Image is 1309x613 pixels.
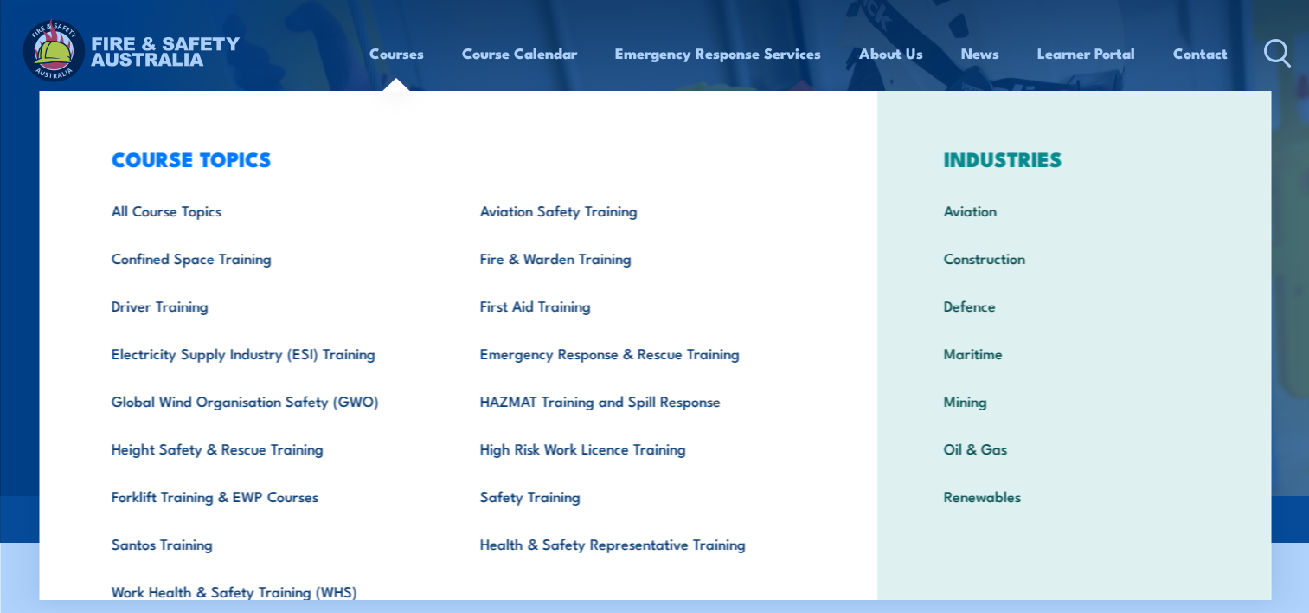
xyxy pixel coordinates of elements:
[84,424,453,472] a: Height Safety & Rescue Training
[917,234,1231,281] a: Construction
[453,329,823,377] a: Emergency Response & Rescue Training
[462,30,577,76] a: Course Calendar
[1037,30,1135,76] a: Learner Portal
[84,234,453,281] a: Confined Space Training
[84,281,453,329] a: Driver Training
[917,146,1231,171] h3: INDUSTRIES
[453,234,823,281] a: Fire & Warden Training
[84,186,453,234] a: All Course Topics
[453,472,823,519] a: Safety Training
[917,329,1231,377] a: Maritime
[859,30,923,76] a: About Us
[84,377,453,424] a: Global Wind Organisation Safety (GWO)
[917,472,1231,519] a: Renewables
[84,146,823,171] h3: COURSE TOPICS
[84,329,453,377] a: Electricity Supply Industry (ESI) Training
[84,519,453,567] a: Santos Training
[1173,30,1228,76] a: Contact
[453,186,823,234] a: Aviation Safety Training
[369,30,424,76] a: Courses
[453,424,823,472] a: High Risk Work Licence Training
[453,281,823,329] a: First Aid Training
[917,186,1231,234] a: Aviation
[917,424,1231,472] a: Oil & Gas
[961,30,999,76] a: News
[615,30,821,76] a: Emergency Response Services
[917,281,1231,329] a: Defence
[453,377,823,424] a: HAZMAT Training and Spill Response
[84,472,453,519] a: Forklift Training & EWP Courses
[917,377,1231,424] a: Mining
[453,519,823,567] a: Health & Safety Representative Training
